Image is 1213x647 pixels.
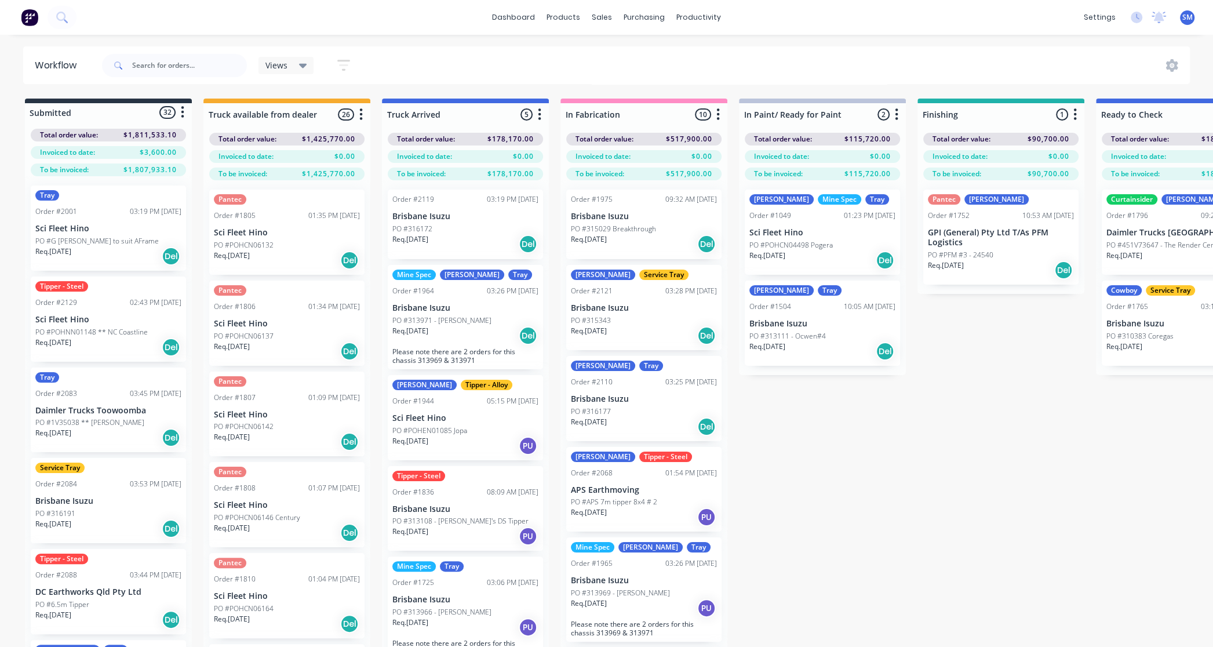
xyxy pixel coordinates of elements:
div: Tray [639,361,663,371]
div: Mine Spec [392,270,436,280]
div: Service Tray [1146,285,1195,296]
p: PO #POHCN06146 Century [214,512,300,523]
span: Invoiced to date: [1111,151,1166,162]
div: Mine Spec [392,561,436,572]
div: products [541,9,586,26]
div: [PERSON_NAME] [571,270,635,280]
span: Total order value: [397,134,455,144]
span: $115,720.00 [844,134,891,144]
div: Mine Spec [818,194,861,205]
div: Pantec [928,194,960,205]
p: PO #POHCN06137 [214,331,274,341]
div: 03:25 PM [DATE] [665,377,717,387]
div: Order #1752 [928,210,970,221]
div: Order #1965 [571,558,613,569]
div: 03:26 PM [DATE] [665,558,717,569]
span: To be invoiced: [40,165,89,175]
p: Req. [DATE] [928,260,964,271]
span: To be invoiced: [575,169,624,179]
p: Req. [DATE] [214,614,250,624]
span: To be invoiced: [397,169,446,179]
p: Req. [DATE] [571,417,607,427]
p: Brisbane Isuzu [392,504,538,514]
div: Tipper - Steel [35,554,88,564]
div: Service Tray [35,463,85,473]
p: Req. [DATE] [571,234,607,245]
p: Req. [DATE] [392,526,428,537]
div: [PERSON_NAME] [749,194,814,205]
div: Order #1796 [1106,210,1148,221]
div: Workflow [35,59,82,72]
div: TrayOrder #200103:19 PM [DATE]Sci Fleet HinoPO #G [PERSON_NAME] to suit AFrameReq.[DATE]Del [31,186,186,271]
div: [PERSON_NAME] [571,361,635,371]
div: Mine Spec[PERSON_NAME]TrayOrder #196403:26 PM [DATE]Brisbane IsuzuPO #313971 - [PERSON_NAME]Req.[... [388,265,543,369]
p: PO #313969 - [PERSON_NAME] [571,588,670,598]
div: Order #2110 [571,377,613,387]
p: PO #POHCN06164 [214,604,274,614]
span: To be invoiced: [932,169,981,179]
p: PO #313108 - [PERSON_NAME]'s DS Tipper [392,516,529,526]
span: To be invoiced: [754,169,803,179]
div: Order #1975 [571,194,613,205]
p: Req. [DATE] [571,598,607,609]
div: Del [162,519,180,538]
div: 03:53 PM [DATE] [130,479,181,489]
div: Service Tray [639,270,689,280]
div: PantecOrder #180701:09 PM [DATE]Sci Fleet HinoPO #POHCN06142Req.[DATE]Del [209,372,365,457]
p: GPI (General) Pty Ltd T/As PFM Logistics [928,228,1074,248]
p: PO #POHNN01148 ** NC Coastline [35,327,148,337]
span: $115,720.00 [844,169,891,179]
p: Req. [DATE] [392,617,428,628]
div: Del [162,247,180,266]
span: Total order value: [40,130,98,140]
p: Brisbane Isuzu [392,303,538,313]
span: Total order value: [932,134,990,144]
p: PO #313966 - [PERSON_NAME] [392,607,491,617]
p: PO #G [PERSON_NAME] to suit AFrame [35,236,159,246]
div: Tipper - Alloy [461,380,512,390]
a: dashboard [486,9,541,26]
div: Order #2088 [35,570,77,580]
div: 01:34 PM [DATE] [308,301,360,312]
p: Req. [DATE] [392,234,428,245]
p: Req. [DATE] [392,436,428,446]
p: PO #316191 [35,508,75,519]
div: Tipper - SteelOrder #208803:44 PM [DATE]DC Earthworks Qld Pty LtdPO #6.5m TipperReq.[DATE]Del [31,549,186,634]
p: PO #POHEN01085 Jopa [392,426,467,436]
p: Req. [DATE] [214,432,250,442]
div: Order #2084 [35,479,77,489]
div: Del [340,615,359,633]
p: PO #POHCN06132 [214,240,274,250]
div: Order #1944 [392,396,434,406]
div: Tipper - SteelOrder #212902:43 PM [DATE]Sci Fleet HinoPO #POHNN01148 ** NC CoastlineReq.[DATE]Del [31,277,186,362]
span: Invoiced to date: [754,151,809,162]
div: Order #2129 [35,297,77,308]
div: 03:26 PM [DATE] [487,286,538,296]
div: Tipper - Steel [639,452,692,462]
span: $90,700.00 [1028,134,1069,144]
span: $178,170.00 [487,134,534,144]
div: Order #211903:19 PM [DATE]Brisbane IsuzuPO #316172Req.[DATE]Del [388,190,543,259]
div: 10:53 AM [DATE] [1022,210,1074,221]
div: 01:09 PM [DATE] [308,392,360,403]
p: Sci Fleet Hino [214,500,360,510]
p: Brisbane Isuzu [571,303,717,313]
p: Req. [DATE] [35,519,71,529]
span: $1,425,770.00 [302,169,355,179]
div: Tipper - Steel [35,281,88,292]
span: Total order value: [218,134,276,144]
p: PO #APS 7m tipper 8x4 # 2 [571,497,657,507]
span: Total order value: [754,134,812,144]
div: Pantec [214,285,246,296]
p: Req. [DATE] [214,250,250,261]
div: PU [519,618,537,637]
div: Del [340,251,359,270]
div: [PERSON_NAME] [440,270,504,280]
p: DC Earthworks Qld Pty Ltd [35,587,181,597]
div: 09:32 AM [DATE] [665,194,717,205]
span: Total order value: [1111,134,1169,144]
div: Del [697,417,716,436]
p: Req. [DATE] [35,337,71,348]
p: Brisbane Isuzu [392,595,538,605]
p: Sci Fleet Hino [214,228,360,238]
